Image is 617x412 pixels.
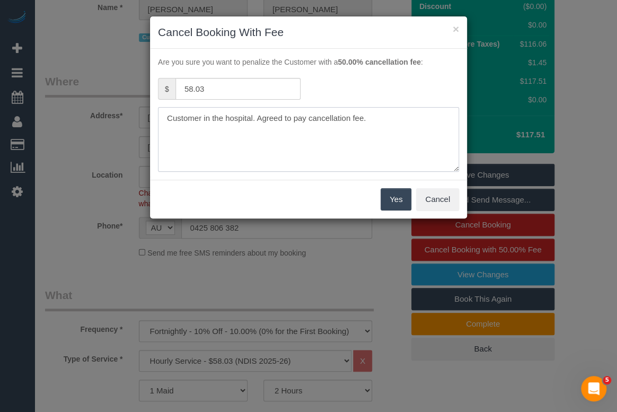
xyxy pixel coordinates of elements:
strong: 50.00% cancellation fee [338,58,420,66]
button: Yes [381,188,411,211]
span: $ [158,78,175,100]
iframe: Intercom live chat [581,376,606,401]
button: Cancel [416,188,459,211]
p: Are you sure you want to penalize the Customer with a : [158,57,459,67]
sui-modal: Cancel Booking With Fee [150,16,467,218]
h3: Cancel Booking With Fee [158,24,459,40]
button: × [453,23,459,34]
span: 5 [603,376,611,384]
